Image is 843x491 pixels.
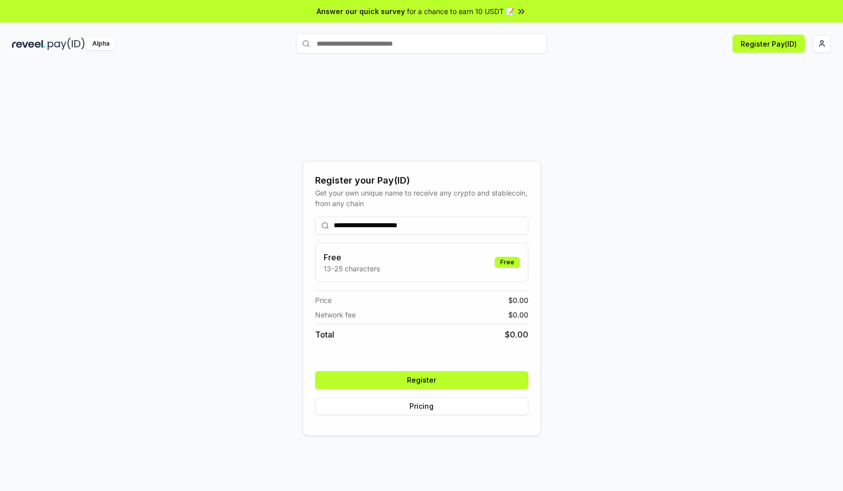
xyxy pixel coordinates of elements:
span: Price [315,295,332,305]
img: pay_id [48,38,85,50]
span: Network fee [315,309,356,320]
span: Answer our quick survey [317,6,405,17]
span: $ 0.00 [508,309,528,320]
div: Register your Pay(ID) [315,174,528,188]
span: for a chance to earn 10 USDT 📝 [407,6,514,17]
button: Register [315,371,528,389]
span: Total [315,329,334,341]
button: Pricing [315,397,528,415]
div: Get your own unique name to receive any crypto and stablecoin, from any chain [315,188,528,209]
p: 13-25 characters [324,263,380,274]
span: $ 0.00 [508,295,528,305]
div: Alpha [87,38,115,50]
span: $ 0.00 [505,329,528,341]
img: reveel_dark [12,38,46,50]
h3: Free [324,251,380,263]
button: Register Pay(ID) [733,35,805,53]
div: Free [495,257,520,268]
